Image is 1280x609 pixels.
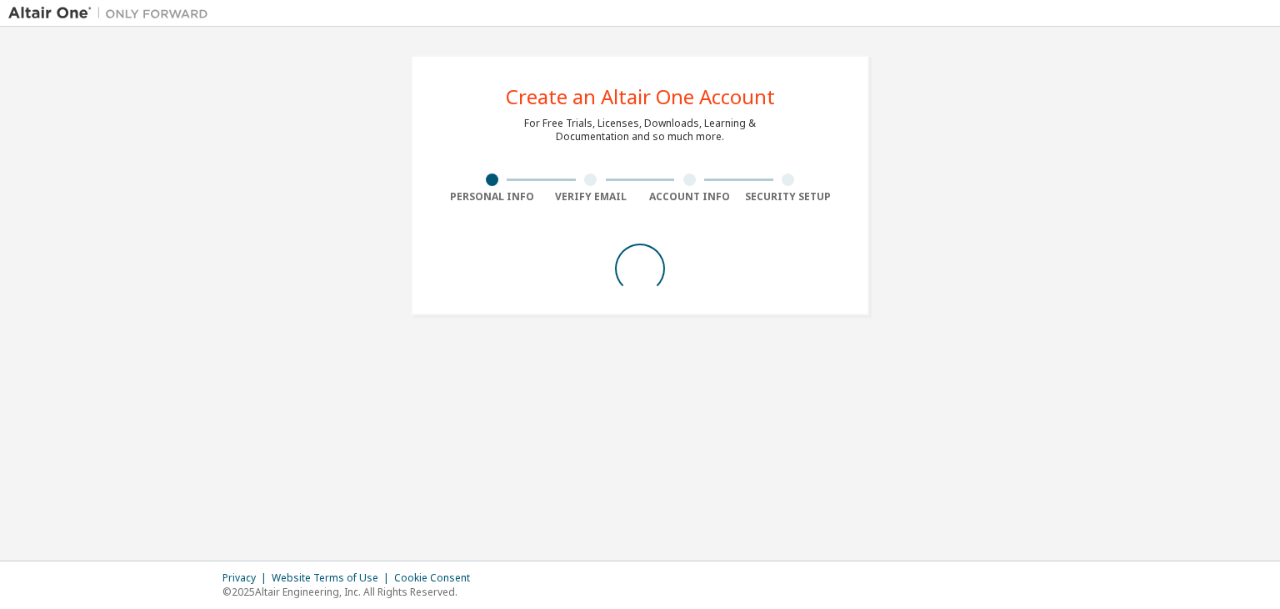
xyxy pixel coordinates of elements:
[524,117,756,143] div: For Free Trials, Licenses, Downloads, Learning & Documentation and so much more.
[222,585,480,599] p: © 2025 Altair Engineering, Inc. All Rights Reserved.
[442,190,542,204] div: Personal Info
[506,87,775,107] div: Create an Altair One Account
[542,190,641,204] div: Verify Email
[394,571,480,585] div: Cookie Consent
[272,571,394,585] div: Website Terms of Use
[640,190,739,204] div: Account Info
[222,571,272,585] div: Privacy
[8,5,217,22] img: Altair One
[739,190,838,204] div: Security Setup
